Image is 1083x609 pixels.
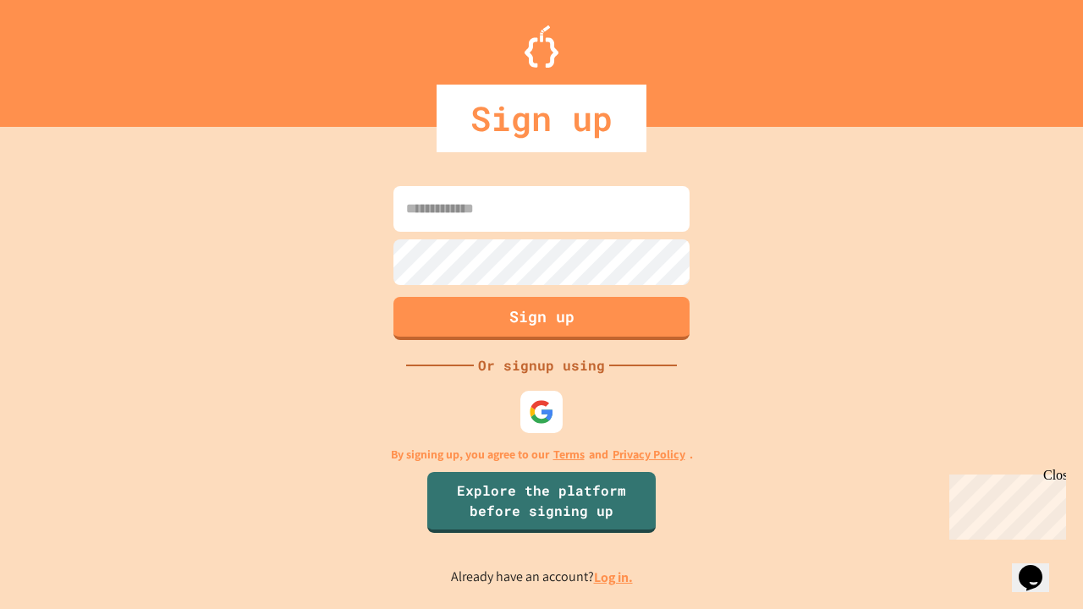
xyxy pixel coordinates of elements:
[594,568,633,586] a: Log in.
[613,446,685,464] a: Privacy Policy
[474,355,609,376] div: Or signup using
[427,472,656,533] a: Explore the platform before signing up
[437,85,646,152] div: Sign up
[553,446,585,464] a: Terms
[393,297,690,340] button: Sign up
[7,7,117,107] div: Chat with us now!Close
[943,468,1066,540] iframe: chat widget
[1012,541,1066,592] iframe: chat widget
[529,399,554,425] img: google-icon.svg
[525,25,558,68] img: Logo.svg
[451,567,633,588] p: Already have an account?
[391,446,693,464] p: By signing up, you agree to our and .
